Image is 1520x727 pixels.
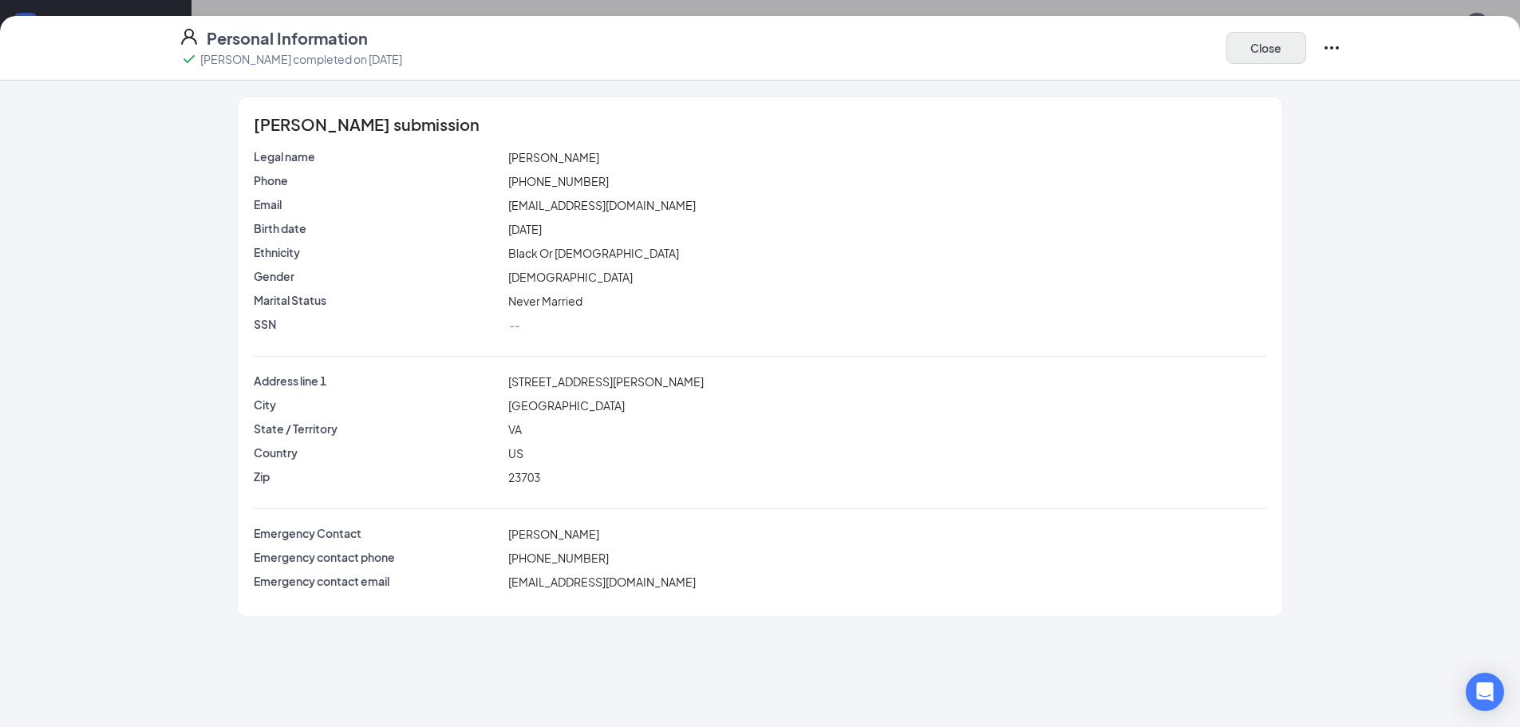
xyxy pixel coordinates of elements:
span: [DATE] [508,222,542,236]
svg: User [180,27,199,46]
p: Emergency Contact [254,525,502,541]
button: Close [1226,32,1306,64]
p: Phone [254,172,502,188]
p: Emergency contact phone [254,549,502,565]
svg: Checkmark [180,49,199,69]
span: [GEOGRAPHIC_DATA] [508,398,625,413]
span: [DEMOGRAPHIC_DATA] [508,270,633,284]
p: Emergency contact email [254,573,502,589]
p: Birth date [254,220,502,236]
svg: Ellipses [1322,38,1341,57]
p: Ethnicity [254,244,502,260]
p: Gender [254,268,502,284]
p: State / Territory [254,421,502,437]
span: Black Or [DEMOGRAPHIC_DATA] [508,246,679,260]
div: Open Intercom Messenger [1466,673,1504,711]
p: Legal name [254,148,502,164]
p: SSN [254,316,502,332]
span: [EMAIL_ADDRESS][DOMAIN_NAME] [508,575,696,589]
span: [EMAIL_ADDRESS][DOMAIN_NAME] [508,198,696,212]
span: [PHONE_NUMBER] [508,174,609,188]
span: [STREET_ADDRESS][PERSON_NAME] [508,374,704,389]
span: [PERSON_NAME] submission [254,117,480,132]
p: Country [254,444,502,460]
span: Never Married [508,294,582,308]
span: [PERSON_NAME] [508,150,599,164]
span: US [508,446,523,460]
p: [PERSON_NAME] completed on [DATE] [200,51,402,67]
p: City [254,397,502,413]
p: Marital Status [254,292,502,308]
span: VA [508,422,522,437]
p: Email [254,196,502,212]
span: [PERSON_NAME] [508,527,599,541]
h4: Personal Information [207,27,368,49]
span: [PHONE_NUMBER] [508,551,609,565]
span: -- [508,318,519,332]
p: Address line 1 [254,373,502,389]
p: Zip [254,468,502,484]
span: 23703 [508,470,540,484]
